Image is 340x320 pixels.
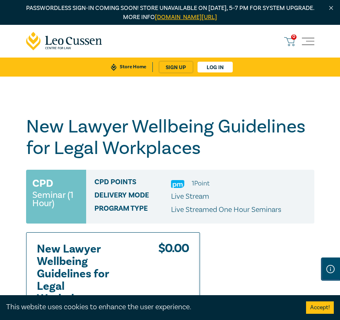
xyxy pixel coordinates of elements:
[306,301,334,314] button: Accept cookies
[6,302,294,313] div: This website uses cookies to enhance the user experience.
[192,178,210,189] li: 1 Point
[328,5,335,12] img: Close
[105,62,152,72] a: Store Home
[94,205,171,215] span: Program type
[198,62,233,72] a: Log in
[32,191,80,207] small: Seminar (1 Hour)
[37,243,128,318] h2: New Lawyer Wellbeing Guidelines for Legal Workplaces
[171,180,184,188] img: Practice Management & Business Skills
[291,34,297,40] span: 0
[159,62,193,72] a: sign up
[26,4,314,22] p: Passwordless sign-in coming soon! Store unavailable on [DATE], 5–7 PM for system upgrade. More info
[26,116,314,159] h1: New Lawyer Wellbeing Guidelines for Legal Workplaces
[94,178,171,189] span: CPD Points
[155,13,217,21] a: [DOMAIN_NAME][URL]
[302,35,314,48] button: Toggle navigation
[171,205,281,215] p: Live Streamed One Hour Seminars
[326,265,335,273] img: Information Icon
[94,191,171,202] span: Delivery Mode
[32,176,53,191] h3: CPD
[171,192,209,201] span: Live Stream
